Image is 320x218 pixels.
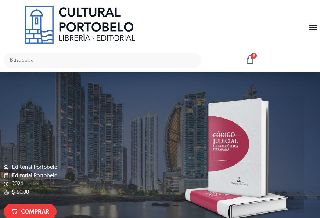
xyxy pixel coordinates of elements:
input: Búsqueda [4,53,201,68]
a: 0 [245,55,255,65]
span: Editorial Portobelo [10,163,57,172]
span: 0 [251,53,257,59]
span: Comprar [21,207,49,217]
span: $ 50.00 [10,188,29,197]
span: 2024 [10,180,23,188]
span: Editorial Portobelo [10,172,57,180]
